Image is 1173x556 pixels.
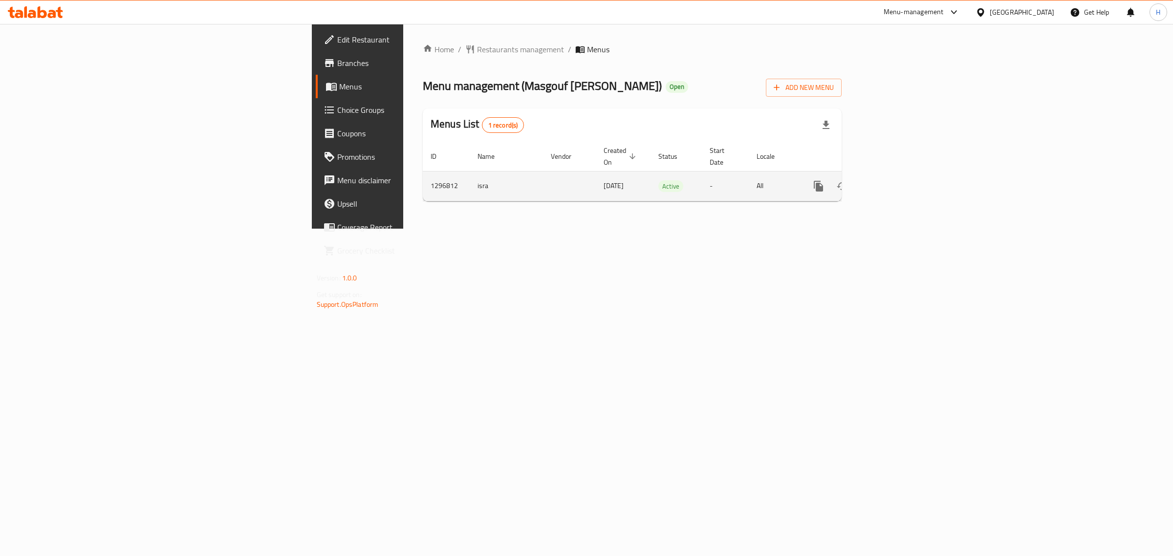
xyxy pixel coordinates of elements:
[339,81,500,92] span: Menus
[774,82,834,94] span: Add New Menu
[884,6,944,18] div: Menu-management
[423,142,909,201] table: enhanced table
[799,142,909,171] th: Actions
[337,151,500,163] span: Promotions
[568,43,571,55] li: /
[316,145,508,169] a: Promotions
[317,288,362,301] span: Get support on:
[477,43,564,55] span: Restaurants management
[337,198,500,210] span: Upsell
[317,298,379,311] a: Support.OpsPlatform
[757,150,787,162] span: Locale
[749,171,799,201] td: All
[337,57,500,69] span: Branches
[1156,7,1160,18] span: H
[482,117,524,133] div: Total records count
[766,79,842,97] button: Add New Menu
[317,272,341,284] span: Version:
[316,192,508,215] a: Upsell
[482,121,524,130] span: 1 record(s)
[702,171,749,201] td: -
[337,104,500,116] span: Choice Groups
[465,43,564,55] a: Restaurants management
[658,150,690,162] span: Status
[551,150,584,162] span: Vendor
[316,75,508,98] a: Menus
[666,81,688,93] div: Open
[587,43,609,55] span: Menus
[337,128,500,139] span: Coupons
[337,174,500,186] span: Menu disclaimer
[316,51,508,75] a: Branches
[423,43,842,55] nav: breadcrumb
[990,7,1054,18] div: [GEOGRAPHIC_DATA]
[604,145,639,168] span: Created On
[342,272,357,284] span: 1.0.0
[316,122,508,145] a: Coupons
[316,28,508,51] a: Edit Restaurant
[658,181,683,192] span: Active
[337,245,500,257] span: Grocery Checklist
[316,239,508,262] a: Grocery Checklist
[316,215,508,239] a: Coverage Report
[807,174,830,198] button: more
[431,117,524,133] h2: Menus List
[658,180,683,192] div: Active
[337,221,500,233] span: Coverage Report
[431,150,449,162] span: ID
[478,150,507,162] span: Name
[423,75,662,97] span: Menu management ( Masgouf [PERSON_NAME] )
[316,98,508,122] a: Choice Groups
[814,113,838,137] div: Export file
[666,83,688,91] span: Open
[710,145,737,168] span: Start Date
[604,179,624,192] span: [DATE]
[337,34,500,45] span: Edit Restaurant
[316,169,508,192] a: Menu disclaimer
